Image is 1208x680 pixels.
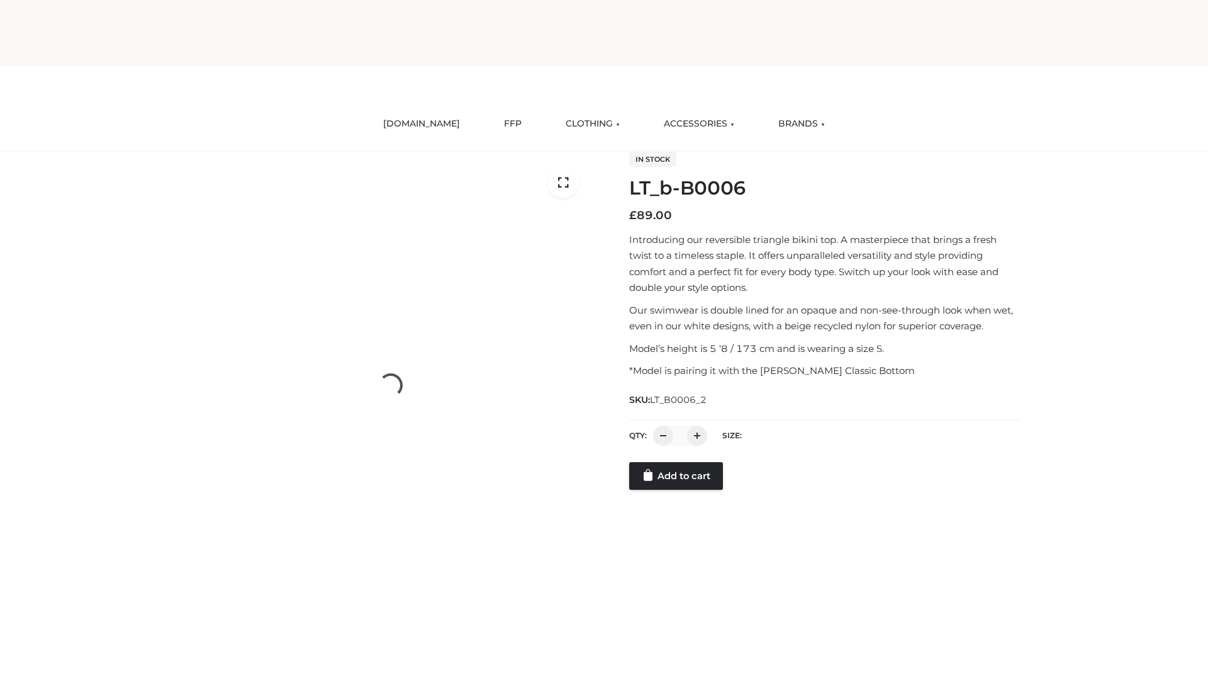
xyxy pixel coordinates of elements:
p: Introducing our reversible triangle bikini top. A masterpiece that brings a fresh twist to a time... [629,232,1021,296]
a: CLOTHING [556,110,629,138]
a: BRANDS [769,110,834,138]
span: £ [629,208,637,222]
span: SKU: [629,392,708,407]
p: *Model is pairing it with the [PERSON_NAME] Classic Bottom [629,363,1021,379]
h1: LT_b-B0006 [629,177,1021,200]
bdi: 89.00 [629,208,672,222]
p: Our swimwear is double lined for an opaque and non-see-through look when wet, even in our white d... [629,302,1021,334]
label: QTY: [629,431,647,440]
a: Add to cart [629,462,723,490]
span: In stock [629,152,676,167]
p: Model’s height is 5 ‘8 / 173 cm and is wearing a size S. [629,341,1021,357]
a: ACCESSORIES [654,110,744,138]
a: [DOMAIN_NAME] [374,110,469,138]
a: FFP [495,110,531,138]
label: Size: [722,431,742,440]
span: LT_B0006_2 [650,394,707,405]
